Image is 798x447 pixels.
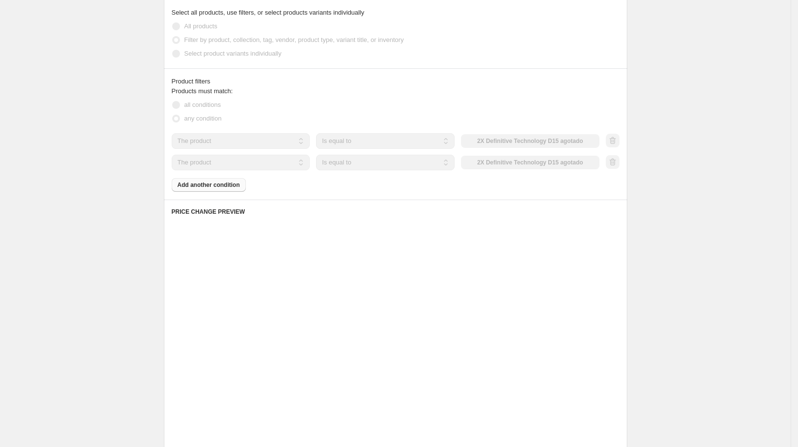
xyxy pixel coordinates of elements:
span: Select product variants individually [184,50,281,57]
div: Product filters [172,77,619,86]
span: All products [184,22,218,30]
span: Filter by product, collection, tag, vendor, product type, variant title, or inventory [184,36,404,43]
span: Products must match: [172,87,233,95]
span: any condition [184,115,222,122]
h6: PRICE CHANGE PREVIEW [172,208,619,216]
span: all conditions [184,101,221,108]
span: Select all products, use filters, or select products variants individually [172,9,364,16]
